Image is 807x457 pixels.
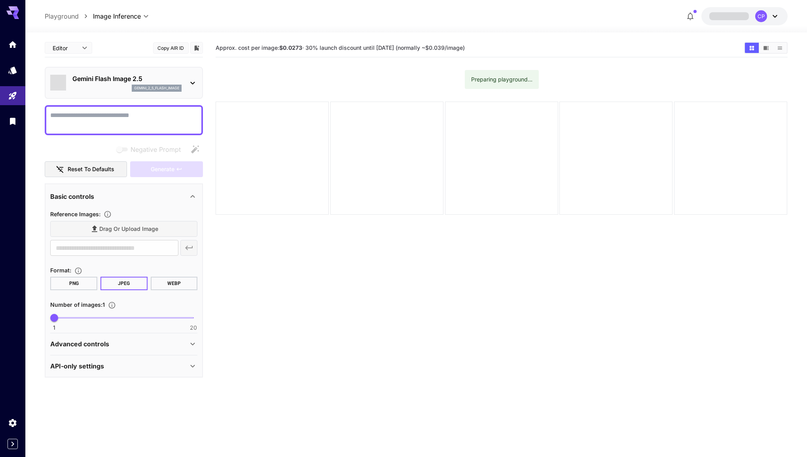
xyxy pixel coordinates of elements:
[8,116,17,126] div: Library
[53,44,77,52] span: Editor
[8,40,17,49] div: Home
[50,192,94,201] p: Basic controls
[193,43,200,53] button: Add to library
[50,361,104,371] p: API-only settings
[744,42,788,54] div: Show images in grid viewShow images in video viewShow images in list view
[50,187,197,206] div: Basic controls
[153,42,189,54] button: Copy AIR ID
[50,277,97,290] button: PNG
[50,334,197,353] div: Advanced controls
[115,144,187,154] span: Negative prompts are not compatible with the selected model.
[50,267,71,274] span: Format :
[745,43,759,53] button: Show images in grid view
[755,10,767,22] div: CP
[100,277,148,290] button: JPEG
[216,44,465,51] span: Approx. cost per image: · 30% launch discount until [DATE] (normally ~$0.039/image)
[8,418,17,428] div: Settings
[105,301,119,309] button: Specify how many images to generate in a single request. Each image generation will be charged se...
[50,357,197,376] div: API-only settings
[773,43,787,53] button: Show images in list view
[134,85,179,91] p: gemini_2_5_flash_image
[471,72,532,87] div: Preparing playground...
[45,161,127,178] button: Reset to defaults
[8,91,17,101] div: Playground
[50,339,109,349] p: Advanced controls
[93,11,141,21] span: Image Inference
[45,11,79,21] a: Playground
[50,71,197,95] div: Gemini Flash Image 2.5gemini_2_5_flash_image
[131,145,181,154] span: Negative Prompt
[53,324,55,332] span: 1
[279,44,302,51] b: $0.0273
[100,210,115,218] button: Upload a reference image to guide the result. This is needed for Image-to-Image or Inpainting. Su...
[50,211,100,217] span: Reference Images :
[759,43,773,53] button: Show images in video view
[50,301,105,308] span: Number of images : 1
[71,267,85,275] button: Choose the file format for the output image.
[190,324,197,332] span: 20
[8,65,17,75] div: Models
[72,74,182,83] p: Gemini Flash Image 2.5
[151,277,198,290] button: WEBP
[8,439,18,449] button: Expand sidebar
[45,11,93,21] nav: breadcrumb
[701,7,788,25] button: CP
